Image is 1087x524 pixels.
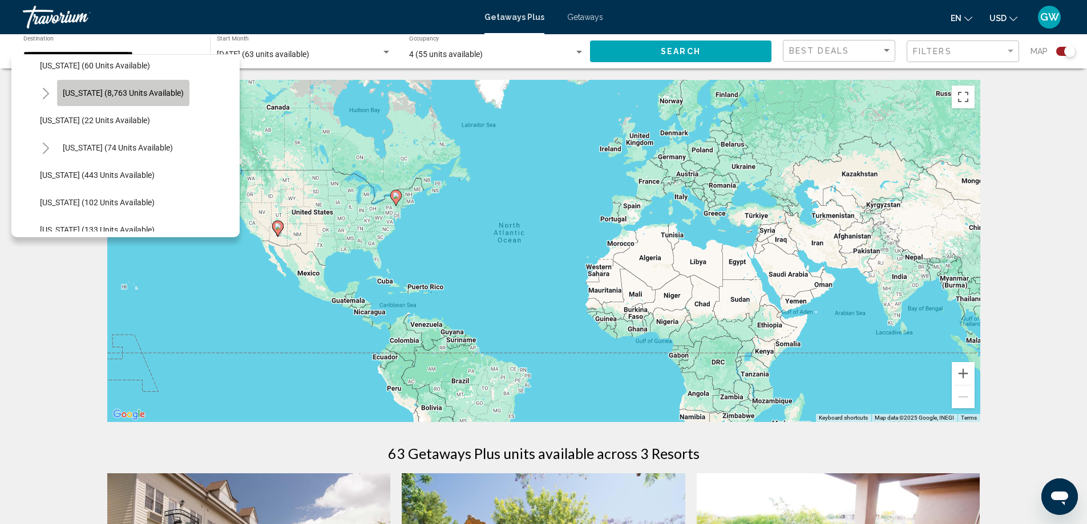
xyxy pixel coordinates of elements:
[1035,5,1064,29] button: User Menu
[34,82,57,104] button: Toggle Florida (8,763 units available)
[952,385,975,408] button: Zoom out
[40,198,155,207] span: [US_STATE] (102 units available)
[409,50,483,59] span: 4 (55 units available)
[907,40,1019,63] button: Filter
[34,136,57,159] button: Toggle Hawaii (74 units available)
[34,217,160,243] button: [US_STATE] (133 units available)
[989,10,1017,26] button: Change currency
[961,415,977,421] a: Terms
[819,414,868,422] button: Keyboard shortcuts
[34,189,160,216] button: [US_STATE] (102 units available)
[951,14,961,23] span: en
[23,6,473,29] a: Travorium
[110,407,148,422] a: Open this area in Google Maps (opens a new window)
[875,415,954,421] span: Map data ©2025 Google, INEGI
[484,13,544,22] a: Getaways Plus
[40,116,150,125] span: [US_STATE] (22 units available)
[217,50,309,59] span: [DATE] (63 units available)
[989,14,1007,23] span: USD
[1031,43,1048,59] span: Map
[40,225,155,234] span: [US_STATE] (133 units available)
[40,170,155,180] span: [US_STATE] (443 units available)
[590,40,771,62] button: Search
[789,46,892,56] mat-select: Sort by
[661,47,701,56] span: Search
[789,46,849,55] span: Best Deals
[388,445,700,462] h1: 63 Getaways Plus units available across 3 Resorts
[34,162,160,188] button: [US_STATE] (443 units available)
[952,362,975,385] button: Zoom in
[110,407,148,422] img: Google
[63,143,173,152] span: [US_STATE] (74 units available)
[567,13,603,22] a: Getaways
[57,135,179,161] button: [US_STATE] (74 units available)
[951,10,972,26] button: Change language
[34,107,156,133] button: [US_STATE] (22 units available)
[913,47,952,56] span: Filters
[1040,11,1059,23] span: GW
[952,86,975,108] button: Toggle fullscreen view
[34,52,156,79] button: [US_STATE] (60 units available)
[63,88,184,98] span: [US_STATE] (8,763 units available)
[40,61,150,70] span: [US_STATE] (60 units available)
[1041,478,1078,515] iframe: Button to launch messaging window
[57,80,189,106] button: [US_STATE] (8,763 units available)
